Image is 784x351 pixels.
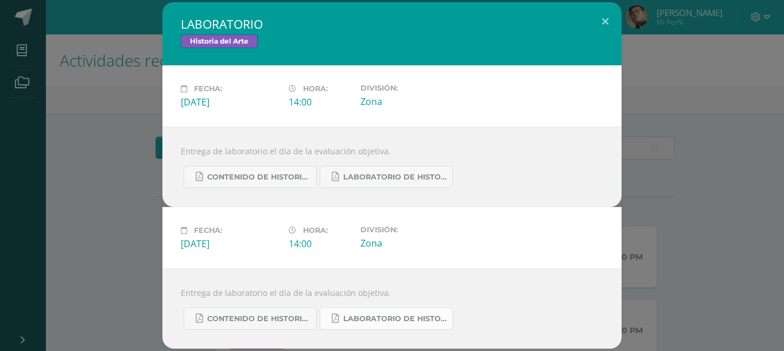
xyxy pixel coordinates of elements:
[303,84,328,93] span: Hora:
[162,268,622,349] div: Entrega de laboratorio el día de la evaluación objetiva.
[194,226,222,235] span: Fecha:
[360,95,459,108] div: Zona
[360,237,459,249] div: Zona
[207,173,311,182] span: CONTENIDO DE HISTORIA DEL ARTE UIV.pdf
[289,96,351,108] div: 14:00
[207,314,311,323] span: CONTENIDO DE HISTORIA DEL ARTE UIV.pdf
[343,173,447,182] span: LABORATORIO DE HISTORIA DEL ARTE.pdf
[194,84,222,93] span: Fecha:
[360,84,459,92] label: División:
[181,237,280,250] div: [DATE]
[303,226,328,235] span: Hora:
[320,307,453,330] a: LABORATORIO DE HISTORIA DEL ARTE.pdf
[343,314,447,323] span: LABORATORIO DE HISTORIA DEL ARTE.pdf
[184,307,317,330] a: CONTENIDO DE HISTORIA DEL ARTE UIV.pdf
[184,166,317,188] a: CONTENIDO DE HISTORIA DEL ARTE UIV.pdf
[589,2,622,41] button: Close (Esc)
[162,127,622,207] div: Entrega de laboratorio el día de la evaluación objetiva.
[360,225,459,234] label: División:
[181,16,603,32] h2: LABORATORIO
[181,34,258,48] span: Historia del Arte
[320,166,453,188] a: LABORATORIO DE HISTORIA DEL ARTE.pdf
[181,96,280,108] div: [DATE]
[289,237,351,250] div: 14:00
